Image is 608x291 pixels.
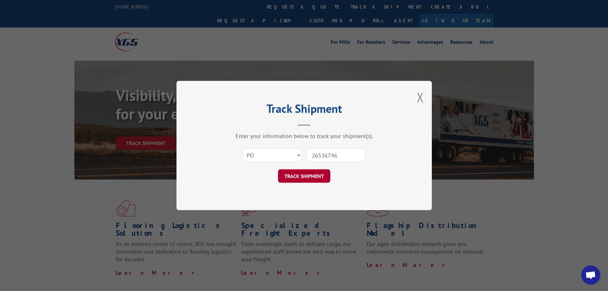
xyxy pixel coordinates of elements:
button: Close modal [417,89,424,106]
h2: Track Shipment [208,104,400,116]
button: TRACK SHIPMENT [278,169,330,183]
div: Open chat [581,265,600,285]
input: Number(s) [306,149,365,162]
div: Enter your information below to track your shipment(s). [208,132,400,140]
